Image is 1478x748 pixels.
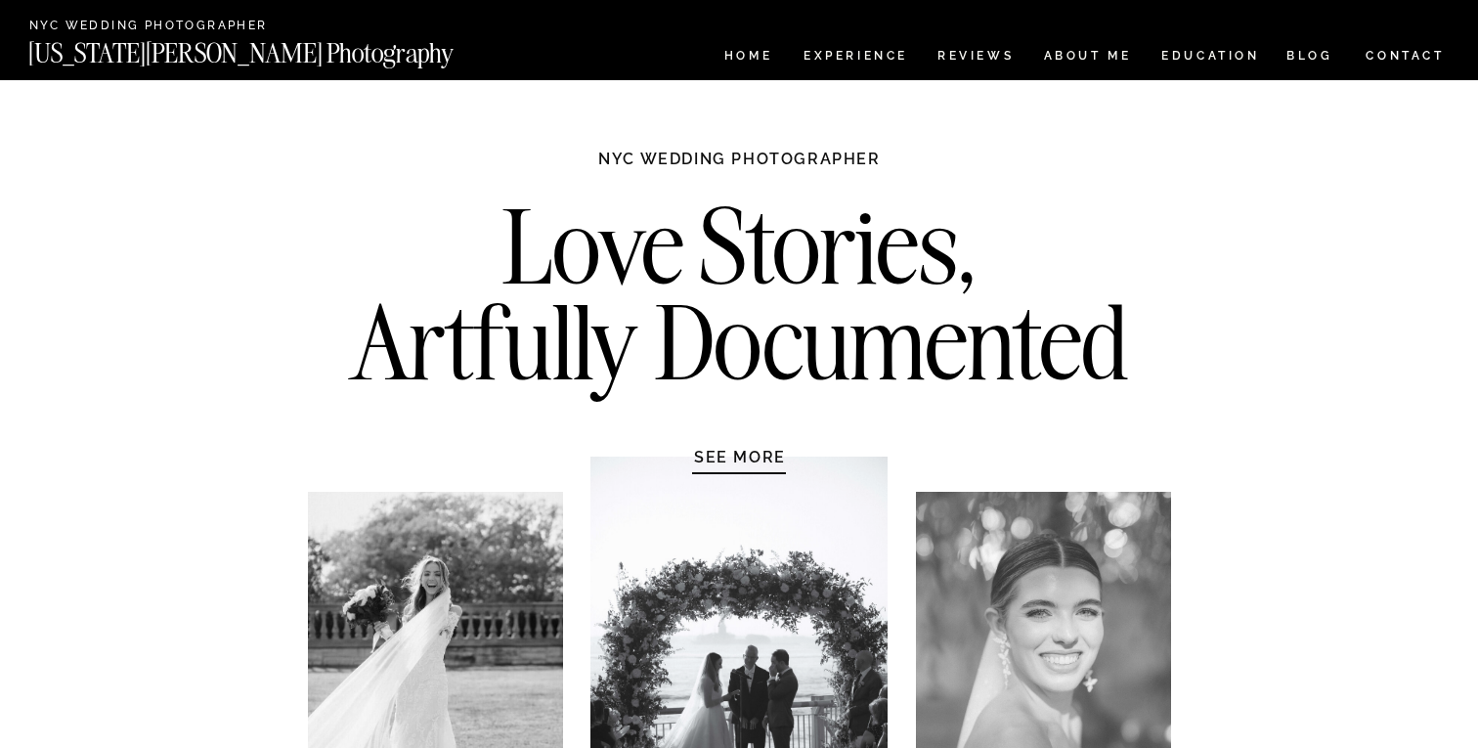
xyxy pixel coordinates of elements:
[1043,50,1132,66] a: ABOUT ME
[1286,50,1333,66] a: BLOG
[720,50,776,66] a: HOME
[329,198,1150,404] h2: Love Stories, Artfully Documented
[937,50,1011,66] a: REVIEWS
[804,50,906,66] a: Experience
[29,20,324,34] a: NYC Wedding Photographer
[556,149,923,188] h1: NYC WEDDING PHOTOGRAPHER
[28,40,519,57] a: [US_STATE][PERSON_NAME] Photography
[1365,45,1446,66] a: CONTACT
[647,447,833,466] a: SEE MORE
[1159,50,1262,66] a: EDUCATION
